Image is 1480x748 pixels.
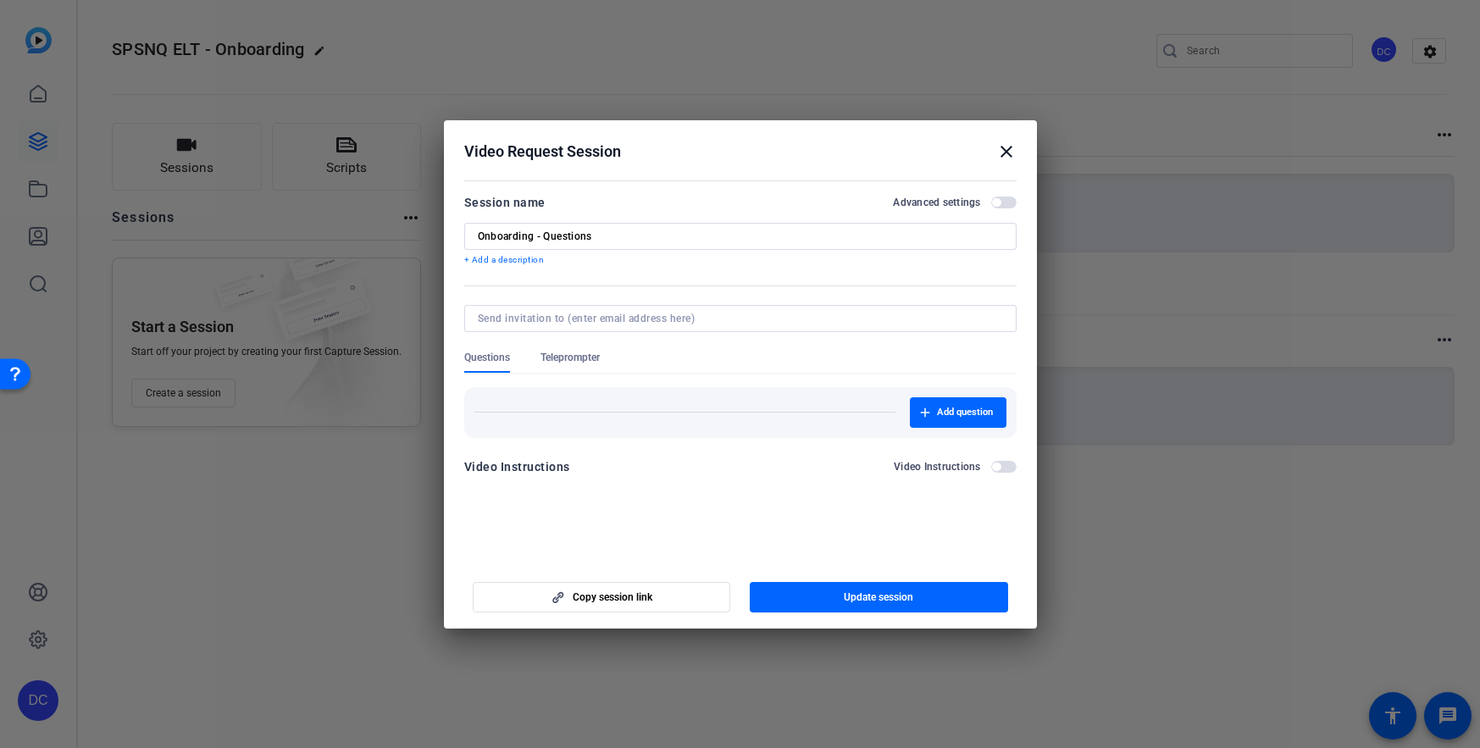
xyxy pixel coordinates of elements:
span: Questions [464,351,510,364]
h2: Advanced settings [893,196,980,209]
button: Update session [750,582,1008,612]
button: Copy session link [473,582,731,612]
div: Session name [464,192,546,213]
button: Add question [910,397,1006,428]
h2: Video Instructions [894,460,981,474]
input: Enter Session Name [478,230,1003,243]
div: Video Instructions [464,457,570,477]
span: Add question [937,406,993,419]
span: Teleprompter [540,351,600,364]
span: Update session [844,590,913,604]
input: Send invitation to (enter email address here) [478,312,996,325]
mat-icon: close [996,141,1017,162]
span: Copy session link [573,590,652,604]
p: + Add a description [464,253,1017,267]
div: Video Request Session [464,141,1017,162]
